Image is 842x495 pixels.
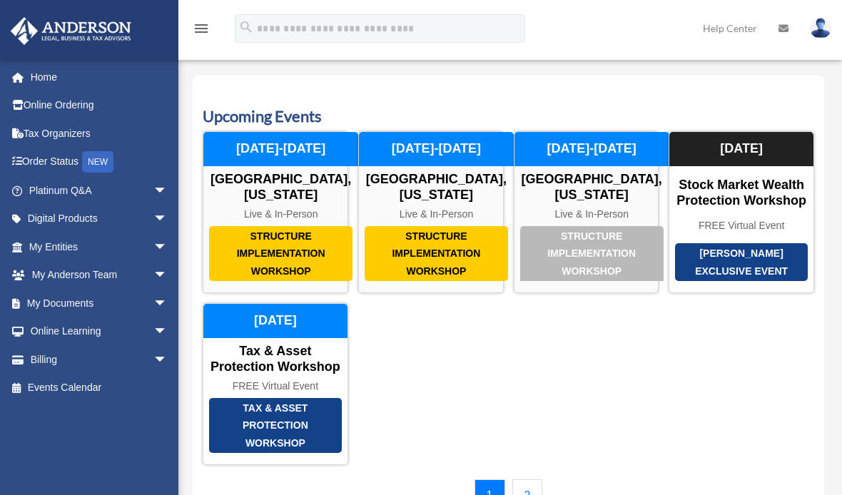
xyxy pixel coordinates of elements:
div: Live & In-Person [359,208,514,220]
div: Stock Market Wealth Protection Workshop [669,178,813,208]
div: Live & In-Person [514,208,669,220]
span: arrow_drop_down [153,317,182,347]
div: FREE Virtual Event [203,380,348,392]
div: [GEOGRAPHIC_DATA], [US_STATE] [514,172,669,203]
img: Anderson Advisors Platinum Portal [6,17,136,45]
span: arrow_drop_down [153,205,182,234]
span: arrow_drop_down [153,176,182,205]
img: User Pic [810,18,831,39]
div: [PERSON_NAME] Exclusive Event [675,243,808,281]
div: [DATE]-[DATE] [359,132,514,166]
a: Online Learningarrow_drop_down [10,317,189,346]
div: Structure Implementation Workshop [365,226,508,282]
a: Structure Implementation Workshop [GEOGRAPHIC_DATA], [US_STATE] Live & In-Person [DATE]-[DATE] [514,131,659,293]
h3: Upcoming Events [203,106,814,128]
a: Online Ordering [10,91,189,120]
div: [DATE]-[DATE] [514,132,669,166]
div: [DATE] [669,132,813,166]
div: Structure Implementation Workshop [209,226,352,282]
a: My Documentsarrow_drop_down [10,289,189,317]
a: Order StatusNEW [10,148,189,177]
div: [DATE] [203,304,348,338]
i: search [238,19,254,35]
span: arrow_drop_down [153,345,182,374]
a: Tax Organizers [10,119,189,148]
div: Structure Implementation Workshop [520,226,664,282]
div: Tax & Asset Protection Workshop [209,398,342,454]
div: [GEOGRAPHIC_DATA], [US_STATE] [203,172,358,203]
a: Structure Implementation Workshop [GEOGRAPHIC_DATA], [US_STATE] Live & In-Person [DATE]-[DATE] [203,131,348,293]
span: arrow_drop_down [153,289,182,318]
span: arrow_drop_down [153,233,182,262]
div: [DATE]-[DATE] [203,132,358,166]
div: Live & In-Person [203,208,358,220]
a: Digital Productsarrow_drop_down [10,205,189,233]
a: My Anderson Teamarrow_drop_down [10,261,189,290]
a: Platinum Q&Aarrow_drop_down [10,176,189,205]
a: Tax & Asset Protection Workshop Tax & Asset Protection Workshop FREE Virtual Event [DATE] [203,303,348,465]
a: [PERSON_NAME] Exclusive Event Stock Market Wealth Protection Workshop FREE Virtual Event [DATE] [669,131,814,293]
a: Billingarrow_drop_down [10,345,189,374]
div: [GEOGRAPHIC_DATA], [US_STATE] [359,172,514,203]
span: arrow_drop_down [153,261,182,290]
i: menu [193,20,210,37]
a: Structure Implementation Workshop [GEOGRAPHIC_DATA], [US_STATE] Live & In-Person [DATE]-[DATE] [358,131,504,293]
div: Tax & Asset Protection Workshop [203,344,348,374]
div: NEW [82,151,113,173]
a: Home [10,63,189,91]
a: Events Calendar [10,374,182,402]
a: menu [193,25,210,37]
a: My Entitiesarrow_drop_down [10,233,189,261]
div: FREE Virtual Event [669,220,813,232]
